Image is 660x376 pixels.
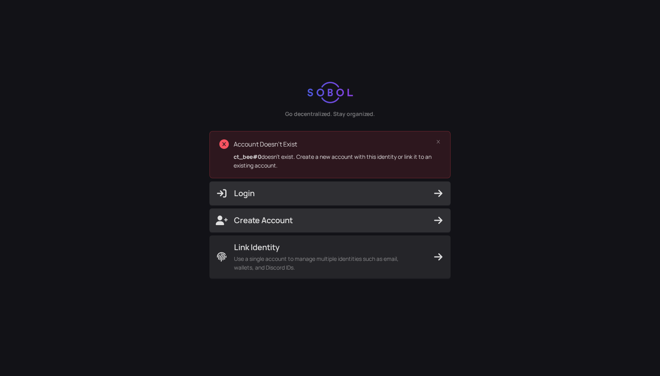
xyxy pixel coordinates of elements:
[436,139,441,145] button: close
[234,255,416,272] span: Use a single account to manage multiple identities such as email, wallets, and Discord IDs.
[216,188,444,199] span: Login
[285,110,375,118] div: Go decentralized. Stay organized.
[234,139,433,149] div: Account Doesn't Exist
[307,82,353,103] img: logo
[209,181,451,205] button: Login
[234,152,433,170] div: doesn’t exist. Create a new account with this identity or link it to an existing account.
[216,215,444,226] span: Create Account
[209,235,451,278] button: Link IdentityUse a single account to manage multiple identities such as email, wallets, and Disco...
[219,139,229,149] span: close-circle
[234,242,416,253] span: Link Identity
[209,208,451,232] button: Create Account
[234,153,261,160] strong: ct_bee#0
